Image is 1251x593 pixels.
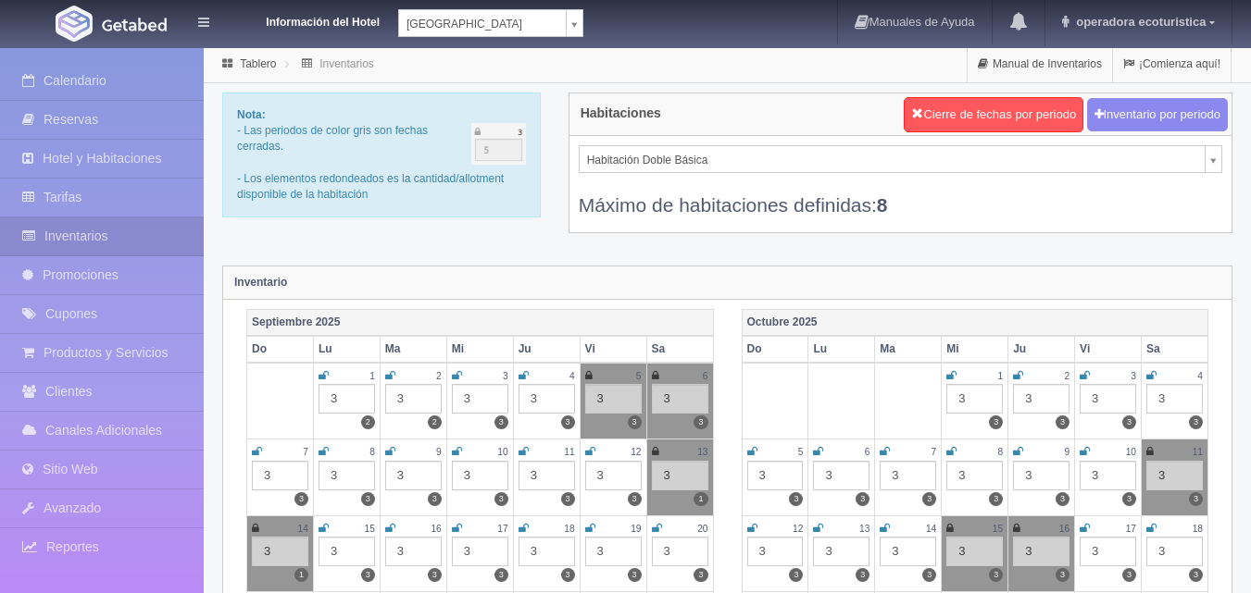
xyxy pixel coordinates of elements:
[385,461,442,490] div: 3
[742,309,1208,336] th: Octubre 2025
[240,57,276,70] a: Tablero
[694,568,707,582] label: 3
[313,336,380,363] th: Lu
[1087,98,1228,132] button: Inventario por periodo
[519,537,575,566] div: 3
[942,336,1008,363] th: Mi
[1013,461,1070,490] div: 3
[694,492,707,506] label: 1
[1064,371,1070,381] small: 2
[580,336,646,363] th: Vi
[922,492,936,506] label: 3
[1008,336,1075,363] th: Ju
[652,461,708,490] div: 3
[385,537,442,566] div: 3
[932,447,937,457] small: 7
[880,537,936,566] div: 3
[519,384,575,414] div: 3
[875,336,942,363] th: Ma
[1193,524,1203,534] small: 18
[234,276,287,289] strong: Inventario
[561,492,575,506] label: 3
[1146,537,1203,566] div: 3
[369,371,375,381] small: 1
[856,568,869,582] label: 3
[361,492,375,506] label: 3
[631,447,641,457] small: 12
[946,461,1003,490] div: 3
[946,537,1003,566] div: 3
[1197,371,1203,381] small: 4
[697,447,707,457] small: 13
[628,568,642,582] label: 3
[1126,447,1136,457] small: 10
[1122,492,1136,506] label: 3
[452,384,508,414] div: 3
[494,492,508,506] label: 3
[1075,336,1142,363] th: Vi
[1056,492,1070,506] label: 3
[428,415,442,429] label: 2
[319,57,374,70] a: Inventarios
[1064,447,1070,457] small: 9
[703,371,708,381] small: 6
[294,568,308,582] label: 1
[747,461,804,490] div: 3
[494,415,508,429] label: 3
[497,447,507,457] small: 10
[1189,568,1203,582] label: 3
[369,447,375,457] small: 8
[237,108,266,121] b: Nota:
[361,415,375,429] label: 2
[585,537,642,566] div: 3
[452,537,508,566] div: 3
[298,524,308,534] small: 14
[1080,461,1136,490] div: 3
[859,524,869,534] small: 13
[946,384,1003,414] div: 3
[494,568,508,582] label: 3
[808,336,875,363] th: Lu
[1146,461,1203,490] div: 3
[497,524,507,534] small: 17
[247,309,714,336] th: Septiembre 2025
[628,492,642,506] label: 3
[856,492,869,506] label: 3
[742,336,808,363] th: Do
[636,371,642,381] small: 5
[1189,492,1203,506] label: 3
[503,371,508,381] small: 3
[319,537,375,566] div: 3
[252,461,308,490] div: 3
[989,415,1003,429] label: 3
[231,9,380,31] dt: Información del Hotel
[303,447,308,457] small: 7
[1056,568,1070,582] label: 3
[407,10,558,38] span: [GEOGRAPHIC_DATA]
[561,415,575,429] label: 3
[1080,537,1136,566] div: 3
[793,524,803,534] small: 12
[519,461,575,490] div: 3
[247,336,314,363] th: Do
[798,447,804,457] small: 5
[361,568,375,582] label: 3
[1113,46,1231,82] a: ¡Comienza aquí!
[697,524,707,534] small: 20
[926,524,936,534] small: 14
[319,461,375,490] div: 3
[252,537,308,566] div: 3
[513,336,580,363] th: Ju
[813,461,869,490] div: 3
[56,6,93,42] img: Getabed
[998,371,1004,381] small: 1
[222,93,541,217] div: - Las periodos de color gris son fechas cerradas. - Los elementos redondeados es la cantidad/allo...
[585,384,642,414] div: 3
[1071,15,1206,29] span: operadora ecoturistica
[998,447,1004,457] small: 8
[1189,415,1203,429] label: 3
[652,384,708,414] div: 3
[904,97,1083,132] button: Cierre de fechas por periodo
[1059,524,1070,534] small: 16
[587,146,1197,174] span: Habitación Doble Básica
